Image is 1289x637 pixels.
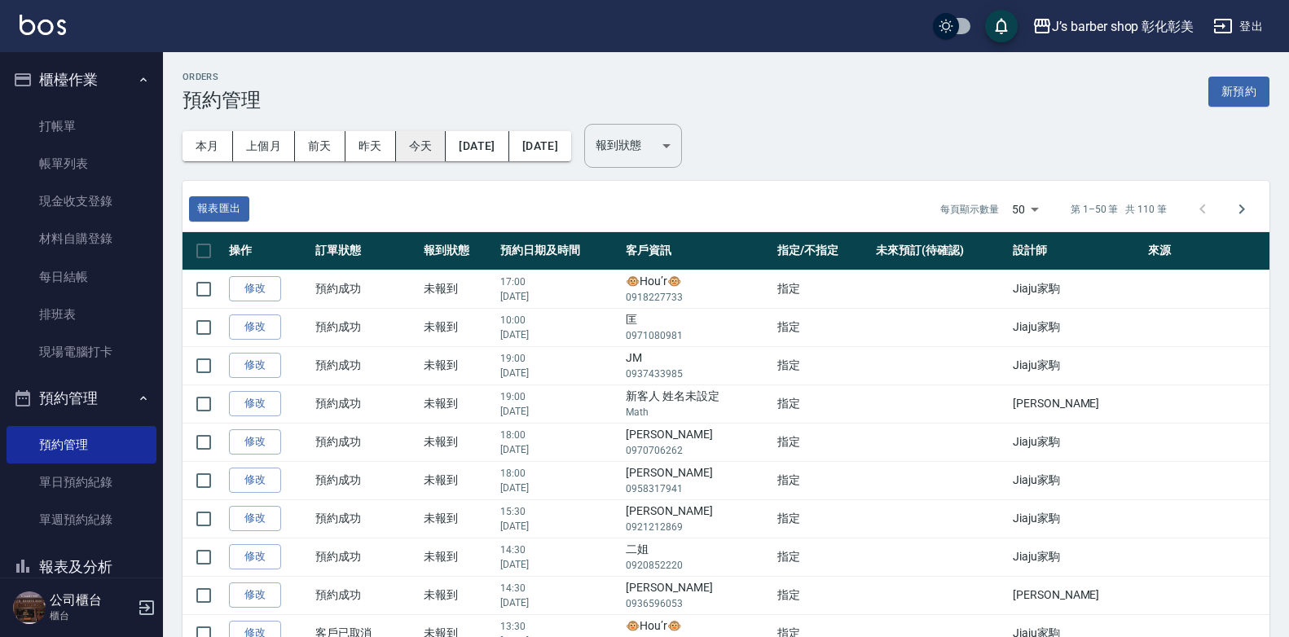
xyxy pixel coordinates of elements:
[13,591,46,624] img: Person
[311,384,420,423] td: 預約成功
[1208,77,1269,107] button: 新預約
[872,232,1009,270] th: 未來預訂(待確認)
[500,557,618,572] p: [DATE]
[420,538,496,576] td: 未報到
[626,596,769,611] p: 0936596053
[311,499,420,538] td: 預約成功
[233,131,295,161] button: 上個月
[225,232,311,270] th: 操作
[420,270,496,308] td: 未報到
[7,145,156,182] a: 帳單列表
[500,543,618,557] p: 14:30
[420,499,496,538] td: 未報到
[500,289,618,304] p: [DATE]
[1009,499,1144,538] td: Jiaju家駒
[509,131,571,161] button: [DATE]
[500,389,618,404] p: 19:00
[345,131,396,161] button: 昨天
[500,366,618,380] p: [DATE]
[229,429,281,455] a: 修改
[622,576,773,614] td: [PERSON_NAME]
[626,405,769,420] p: Math
[626,481,769,496] p: 0958317941
[622,499,773,538] td: [PERSON_NAME]
[229,391,281,416] a: 修改
[1009,461,1144,499] td: Jiaju家駒
[773,384,872,423] td: 指定
[1009,346,1144,384] td: Jiaju家駒
[311,423,420,461] td: 預約成功
[7,463,156,501] a: 單日預約紀錄
[773,461,872,499] td: 指定
[1009,538,1144,576] td: Jiaju家駒
[500,442,618,457] p: [DATE]
[626,328,769,343] p: 0971080981
[500,481,618,495] p: [DATE]
[1009,384,1144,423] td: [PERSON_NAME]
[1207,11,1269,42] button: 登出
[626,558,769,573] p: 0920852220
[229,468,281,493] a: 修改
[1009,423,1144,461] td: Jiaju家駒
[773,538,872,576] td: 指定
[773,346,872,384] td: 指定
[626,443,769,458] p: 0970706262
[7,296,156,333] a: 排班表
[622,538,773,576] td: 二姐
[622,346,773,384] td: JM
[985,10,1018,42] button: save
[7,182,156,220] a: 現金收支登錄
[1222,190,1261,229] button: Go to next page
[500,351,618,366] p: 19:00
[311,270,420,308] td: 預約成功
[622,461,773,499] td: [PERSON_NAME]
[295,131,345,161] button: 前天
[500,595,618,610] p: [DATE]
[183,72,261,82] h2: Orders
[626,290,769,305] p: 0918227733
[622,308,773,346] td: 匡
[622,270,773,308] td: 🐵Hou’r🐵
[189,196,249,222] button: 報表匯出
[940,202,999,217] p: 每頁顯示數量
[626,367,769,381] p: 0937433985
[229,314,281,340] a: 修改
[311,461,420,499] td: 預約成功
[7,220,156,257] a: 材料自購登錄
[311,232,420,270] th: 訂單狀態
[229,353,281,378] a: 修改
[229,506,281,531] a: 修改
[20,15,66,35] img: Logo
[183,131,233,161] button: 本月
[7,501,156,538] a: 單週預約紀錄
[446,131,508,161] button: [DATE]
[50,608,133,623] p: 櫃台
[496,232,622,270] th: 預約日期及時間
[396,131,447,161] button: 今天
[420,384,496,423] td: 未報到
[1026,10,1200,43] button: J’s barber shop 彰化彰美
[773,308,872,346] td: 指定
[500,581,618,595] p: 14:30
[420,308,496,346] td: 未報到
[7,59,156,101] button: 櫃檯作業
[311,308,420,346] td: 預約成功
[500,327,618,342] p: [DATE]
[420,576,496,614] td: 未報到
[622,423,773,461] td: [PERSON_NAME]
[773,270,872,308] td: 指定
[50,592,133,608] h5: 公司櫃台
[500,275,618,289] p: 17:00
[773,232,872,270] th: 指定/不指定
[1009,308,1144,346] td: Jiaju家駒
[7,258,156,296] a: 每日結帳
[7,333,156,371] a: 現場電腦打卡
[1009,576,1144,614] td: [PERSON_NAME]
[773,423,872,461] td: 指定
[420,232,496,270] th: 報到狀態
[7,108,156,145] a: 打帳單
[1144,232,1269,270] th: 來源
[1208,83,1269,99] a: 新預約
[500,313,618,327] p: 10:00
